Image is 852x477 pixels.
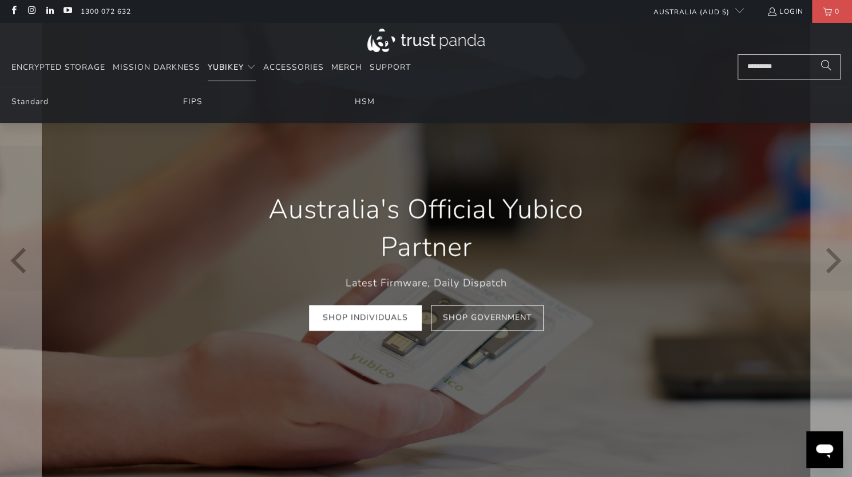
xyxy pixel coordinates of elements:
span: Encrypted Storage [11,62,105,73]
a: Mission Darkness [113,54,200,81]
a: FIPS [183,96,203,107]
a: Trust Panda Australia on Facebook [9,7,18,16]
button: Search [812,54,841,79]
span: Merch [331,62,362,73]
span: Support [370,62,411,73]
iframe: Button to launch messaging window [806,431,843,468]
a: Shop Government [431,305,544,331]
a: Encrypted Storage [11,54,105,81]
a: Merch [331,54,362,81]
a: Accessories [263,54,324,81]
a: Support [370,54,411,81]
a: Trust Panda Australia on YouTube [62,7,72,16]
img: Trust Panda Australia [367,29,485,52]
a: Standard [11,96,49,107]
input: Search... [738,54,841,79]
a: Trust Panda Australia on LinkedIn [45,7,54,16]
h1: Australia's Official Yubico Partner [237,190,615,266]
nav: Translation missing: en.navigation.header.main_nav [11,54,411,81]
a: 1300 072 632 [81,5,131,18]
a: HSM [355,96,375,107]
a: Trust Panda Australia on Instagram [26,7,36,16]
a: Shop Individuals [309,305,422,331]
p: Latest Firmware, Daily Dispatch [237,275,615,291]
a: Login [767,5,803,18]
span: YubiKey [208,62,244,73]
summary: YubiKey [208,54,256,81]
span: Mission Darkness [113,62,200,73]
span: Accessories [263,62,324,73]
